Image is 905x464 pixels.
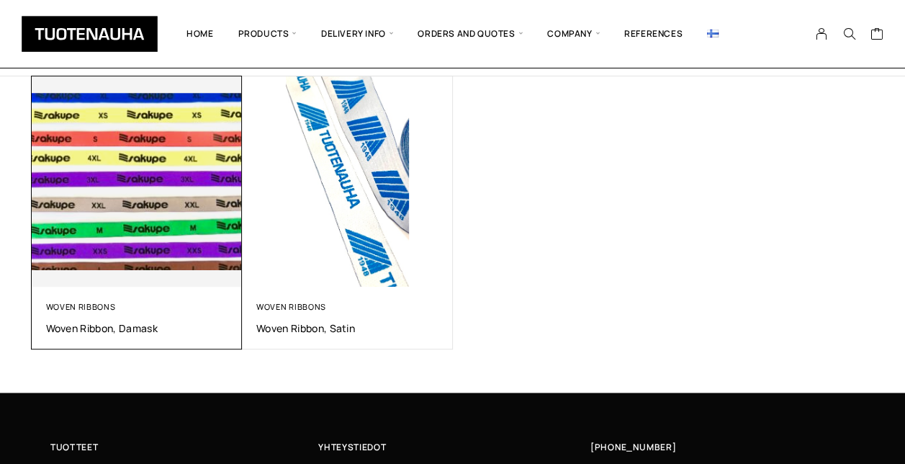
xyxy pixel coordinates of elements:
span: Company [535,11,612,57]
button: Search [835,27,863,40]
a: Woven ribbon, satin [256,321,438,335]
span: Yhteystiedot [318,440,386,455]
a: References [612,11,695,57]
a: Woven ribbon, Damask [46,321,228,335]
a: My Account [808,27,836,40]
a: Yhteystiedot [318,440,586,455]
a: Home [174,11,225,57]
span: Products [225,11,308,57]
a: Tuotteet [50,440,318,455]
a: [PHONE_NUMBER] [590,440,677,455]
span: Delivery info [309,11,405,57]
img: Suomi [707,30,719,37]
a: Woven ribbons [256,301,326,312]
span: Orders and quotes [405,11,535,57]
img: Tuotenauha Oy [22,16,158,52]
a: Cart [870,27,883,44]
a: Woven ribbons [46,301,116,312]
span: Tuotteet [50,440,98,455]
